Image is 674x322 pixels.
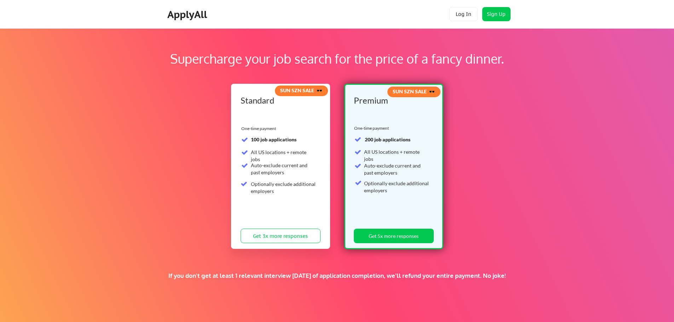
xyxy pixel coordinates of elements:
[241,229,321,243] button: Get 3x more responses
[45,49,629,68] div: Supercharge your job search for the price of a fancy dinner.
[354,229,434,243] button: Get 5x more responses
[364,162,430,176] div: Auto-exclude current and past employers
[354,125,391,131] div: One-time payment
[251,149,316,163] div: All US locations + remote jobs
[364,148,430,162] div: All US locations + remote jobs
[251,162,316,176] div: Auto-exclude current and past employers
[365,136,410,142] strong: 200 job applications
[123,272,551,280] div: If you don't get at least 1 relevant interview [DATE] of application completion, we'll refund you...
[364,180,430,194] div: Optionally exclude additional employers
[280,87,322,93] strong: SUN SZN SALE 🕶️
[449,7,478,21] button: Log In
[241,126,278,131] div: One-time payment
[241,96,318,105] div: Standard
[354,96,431,105] div: Premium
[251,181,316,194] div: Optionally exclude additional employers
[251,136,296,142] strong: 100 job applications
[167,8,209,21] div: ApplyAll
[393,88,435,94] strong: SUN SZN SALE 🕶️
[482,7,511,21] button: Sign Up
